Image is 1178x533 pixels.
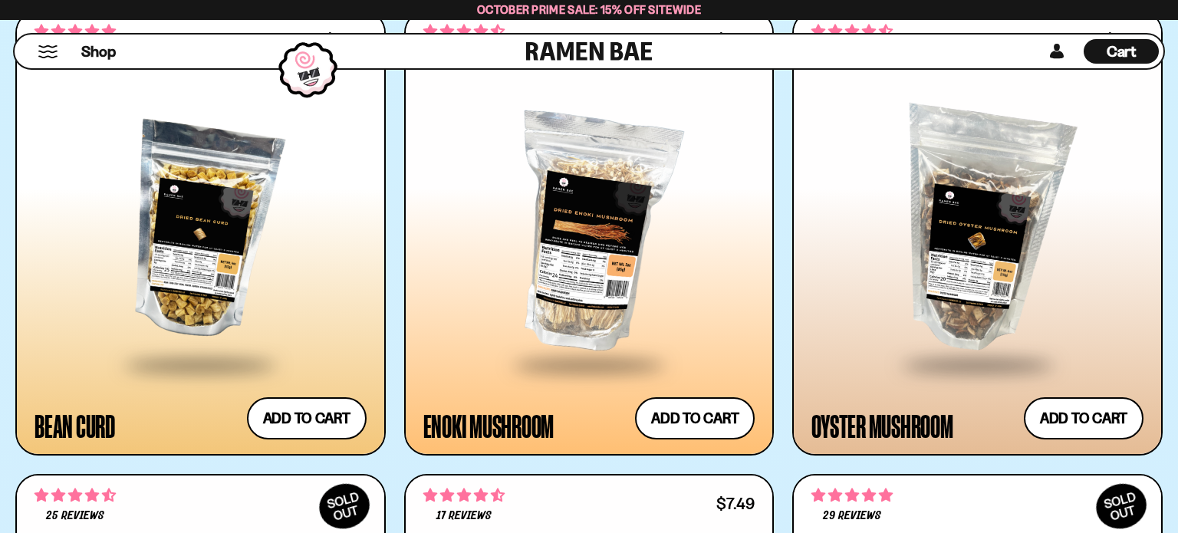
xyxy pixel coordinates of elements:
[811,485,893,505] span: 4.86 stars
[811,412,953,439] div: Oyster Mushroom
[823,510,881,522] span: 29 reviews
[15,10,386,456] a: 5.00 stars 6 reviews $4.99 Bean Curd Add to cart
[1107,42,1137,61] span: Cart
[1084,35,1159,68] div: Cart
[423,412,554,439] div: Enoki Mushroom
[423,485,505,505] span: 4.59 stars
[404,10,775,456] a: 4.53 stars 341 reviews $7.49 Enoki Mushroom Add to cart
[81,39,116,64] a: Shop
[38,45,58,58] button: Mobile Menu Trigger
[247,397,367,439] button: Add to cart
[635,397,755,439] button: Add to cart
[35,485,116,505] span: 4.52 stars
[46,510,104,522] span: 25 reviews
[35,412,115,439] div: Bean Curd
[81,41,116,62] span: Shop
[716,496,755,511] div: $7.49
[1024,397,1143,439] button: Add to cart
[792,10,1163,456] a: 4.68 stars 130 reviews $7.49 Oyster Mushroom Add to cart
[436,510,492,522] span: 17 reviews
[477,2,701,17] span: October Prime Sale: 15% off Sitewide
